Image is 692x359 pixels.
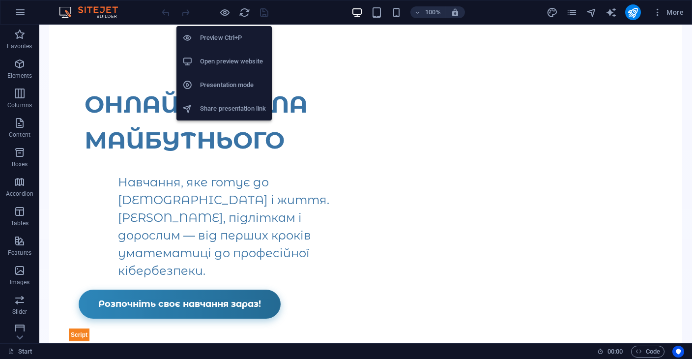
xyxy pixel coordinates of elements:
[627,7,638,18] i: Publish
[547,6,558,18] button: design
[425,6,441,18] h6: 100%
[238,6,250,18] button: reload
[57,6,130,18] img: Editor Logo
[9,131,30,139] p: Content
[649,4,688,20] button: More
[625,4,641,20] button: publish
[7,42,32,50] p: Favorites
[605,7,617,18] i: AI Writer
[410,6,445,18] button: 100%
[586,6,598,18] button: navigator
[200,56,266,67] h6: Open preview website
[566,6,578,18] button: pages
[7,72,32,80] p: Elements
[614,348,616,355] span: :
[672,346,684,358] button: Usercentrics
[200,32,266,44] h6: Preview Ctrl+P
[597,346,623,358] h6: Session time
[11,219,29,227] p: Tables
[6,190,33,198] p: Accordion
[200,79,266,91] h6: Presentation mode
[653,7,684,17] span: More
[8,346,32,358] a: Click to cancel selection. Double-click to open Pages
[8,249,31,257] p: Features
[547,7,558,18] i: Design (Ctrl+Alt+Y)
[607,346,623,358] span: 00 00
[12,308,28,316] p: Slider
[451,8,460,17] i: On resize automatically adjust zoom level to fit chosen device.
[12,160,28,168] p: Boxes
[605,6,617,18] button: text_generator
[45,65,268,130] strong: ОНЛАЙН-ШКОЛА МАЙБУТНЬОГО
[635,346,660,358] span: Code
[586,7,597,18] i: Navigator
[10,278,30,286] p: Images
[631,346,664,358] button: Code
[566,7,577,18] i: Pages (Ctrl+Alt+S)
[7,101,32,109] p: Columns
[200,103,266,115] h6: Share presentation link
[239,7,250,18] i: Reload page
